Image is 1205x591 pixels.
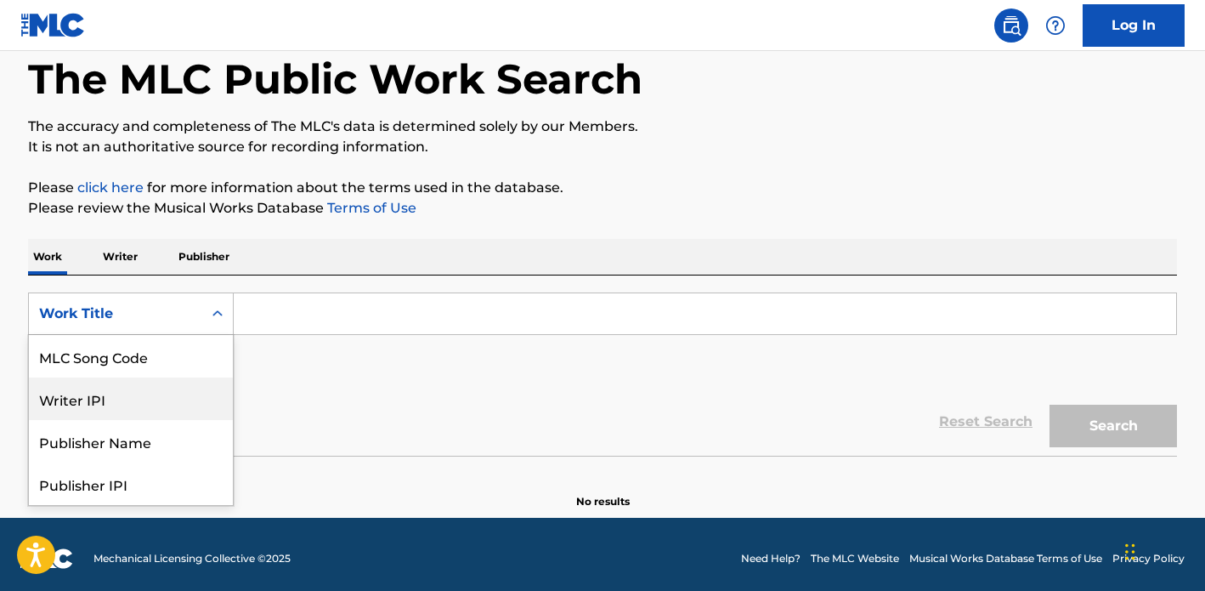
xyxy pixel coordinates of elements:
[28,198,1177,219] p: Please review the Musical Works Database
[29,335,233,378] div: MLC Song Code
[77,179,144,196] a: click here
[576,474,630,509] p: No results
[1045,15,1066,36] img: help
[324,200,416,216] a: Terms of Use
[1125,526,1135,577] div: Drag
[28,293,1177,456] form: Search Form
[909,551,1102,566] a: Musical Works Database Terms of Use
[28,178,1177,198] p: Please for more information about the terms used in the database.
[1083,4,1185,47] a: Log In
[1038,9,1072,43] div: Help
[811,551,899,566] a: The MLC Website
[28,239,67,275] p: Work
[29,420,233,463] div: Publisher Name
[29,463,233,505] div: Publisher IPI
[1001,15,1021,36] img: search
[741,551,801,566] a: Need Help?
[28,116,1177,137] p: The accuracy and completeness of The MLC's data is determined solely by our Members.
[994,9,1028,43] a: Public Search
[29,378,233,420] div: Writer IPI
[98,239,143,275] p: Writer
[1120,509,1205,591] iframe: Chat Widget
[28,54,642,105] h1: The MLC Public Work Search
[93,551,291,566] span: Mechanical Licensing Collective © 2025
[1112,551,1185,566] a: Privacy Policy
[20,13,86,37] img: MLC Logo
[173,239,235,275] p: Publisher
[39,304,192,324] div: Work Title
[28,137,1177,157] p: It is not an authoritative source for recording information.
